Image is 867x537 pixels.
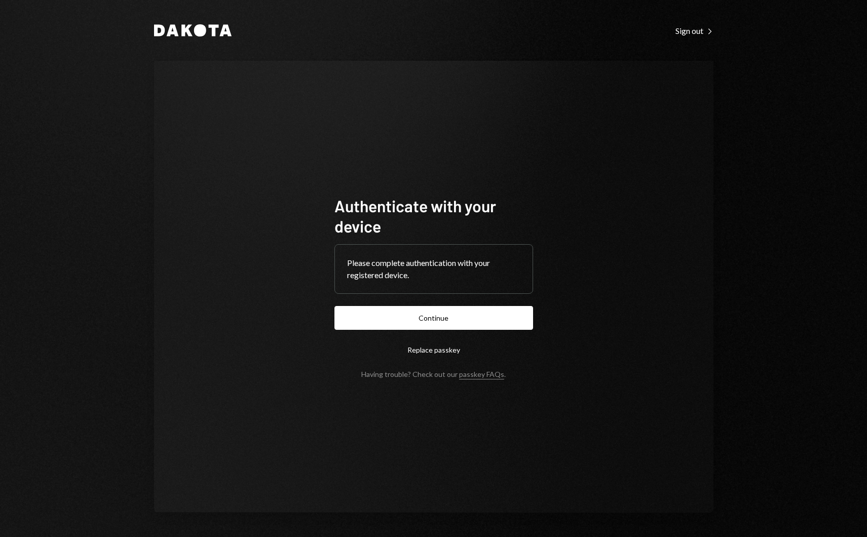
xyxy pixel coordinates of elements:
div: Having trouble? Check out our . [361,370,506,378]
button: Replace passkey [334,338,533,362]
button: Continue [334,306,533,330]
div: Sign out [675,26,713,36]
a: passkey FAQs [459,370,504,379]
h1: Authenticate with your device [334,196,533,236]
div: Please complete authentication with your registered device. [347,257,520,281]
a: Sign out [675,25,713,36]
